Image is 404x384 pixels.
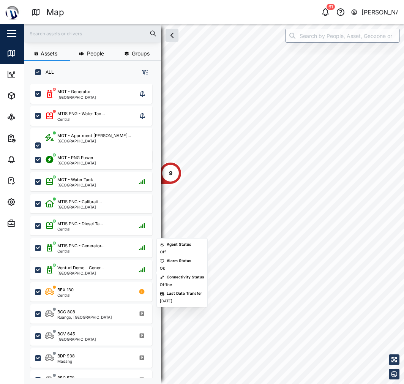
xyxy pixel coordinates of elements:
[57,271,104,275] div: [GEOGRAPHIC_DATA]
[20,49,37,57] div: Map
[159,162,182,185] div: Map marker
[57,287,74,293] div: BEX 130
[20,155,43,164] div: Alarms
[57,111,105,117] div: MTIS PNG - Water Tan...
[169,169,172,177] div: 9
[4,4,21,21] img: Main Logo
[132,51,150,56] span: Groups
[57,155,93,161] div: MGT - PNG Power
[361,8,398,17] div: [PERSON_NAME]
[160,298,172,304] div: [DATE]
[167,258,191,264] div: Alarm Status
[30,81,161,378] div: grid
[57,133,131,139] div: MGT - Apartment [PERSON_NAME]...
[20,70,54,79] div: Dashboard
[160,282,172,288] div: Offline
[20,177,41,185] div: Tasks
[87,51,104,56] span: People
[327,4,335,10] div: 61
[57,243,104,249] div: MTIS PNG - Generator...
[57,315,112,319] div: Ruango, [GEOGRAPHIC_DATA]
[57,205,102,209] div: [GEOGRAPHIC_DATA]
[167,274,204,280] div: Connectivity Status
[57,375,74,381] div: BEG 570
[20,219,42,228] div: Admin
[20,198,47,206] div: Settings
[160,265,165,272] div: Ok
[286,29,399,43] input: Search by People, Asset, Geozone or Place
[20,113,38,121] div: Sites
[41,69,54,75] label: ALL
[57,117,105,121] div: Central
[57,177,93,183] div: MGT - Water Tank
[57,309,75,315] div: BCG 808
[57,265,104,271] div: Venturi Demo - Gener...
[57,161,96,165] div: [GEOGRAPHIC_DATA]
[167,291,202,297] div: Last Data Transfer
[57,249,104,253] div: Central
[350,7,398,17] button: [PERSON_NAME]
[20,134,46,142] div: Reports
[57,337,96,341] div: [GEOGRAPHIC_DATA]
[29,28,156,39] input: Search assets or drivers
[41,51,57,56] span: Assets
[57,359,75,363] div: Madang
[57,353,75,359] div: BDP 938
[46,6,64,19] div: Map
[24,24,404,384] canvas: Map
[57,293,74,297] div: Central
[57,227,103,231] div: Central
[57,199,102,205] div: MTIS PNG - Calibrati...
[57,139,131,143] div: [GEOGRAPHIC_DATA]
[57,183,96,187] div: [GEOGRAPHIC_DATA]
[57,88,91,95] div: MGT - Generator
[57,221,103,227] div: MTIS PNG - Diesel Ta...
[57,95,96,99] div: [GEOGRAPHIC_DATA]
[20,92,43,100] div: Assets
[167,242,191,248] div: Agent Status
[160,249,166,255] div: Off
[57,331,75,337] div: BCV 645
